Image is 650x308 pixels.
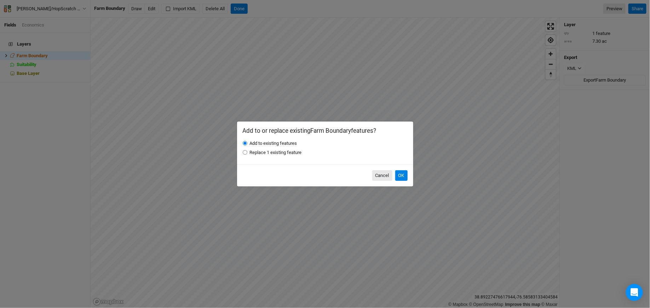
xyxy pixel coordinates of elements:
label: Replace 1 existing feature [250,149,302,156]
h2: Add to or replace existing Farm Boundary features? [243,127,408,134]
div: Open Intercom Messenger [626,284,643,301]
label: Add to existing features [250,140,297,147]
button: Cancel [372,170,392,181]
button: OK [395,170,408,181]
